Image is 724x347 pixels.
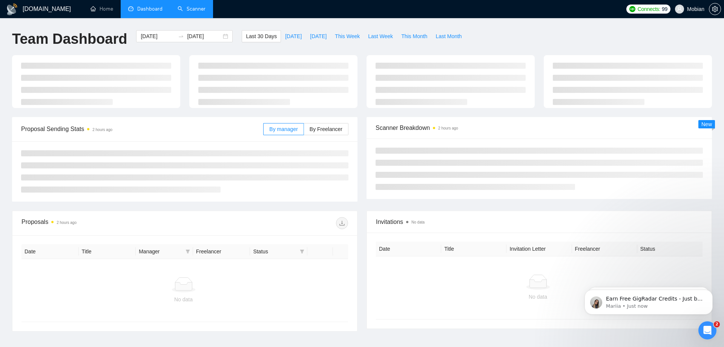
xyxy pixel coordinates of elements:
th: Status [637,242,703,256]
img: logo [6,3,18,15]
div: No data [382,293,694,301]
th: Date [21,244,79,259]
span: setting [709,6,721,12]
th: Title [441,242,506,256]
span: [DATE] [310,32,327,40]
span: [DATE] [285,32,302,40]
th: Freelancer [193,244,250,259]
span: swap-right [178,33,184,39]
span: Manager [139,247,183,256]
button: Last Month [431,30,466,42]
span: filter [184,246,192,257]
button: Last Week [364,30,397,42]
span: Dashboard [137,6,163,12]
span: Last Week [368,32,393,40]
span: New [701,121,712,127]
span: 2 [714,321,720,327]
button: This Week [331,30,364,42]
span: By manager [269,126,298,132]
a: searchScanner [178,6,206,12]
span: By Freelancer [310,126,342,132]
span: 99 [662,5,667,13]
img: upwork-logo.png [629,6,635,12]
span: Last 30 Days [246,32,277,40]
th: Date [376,242,441,256]
a: setting [709,6,721,12]
span: user [677,6,682,12]
span: Invitations [376,217,703,227]
button: This Month [397,30,431,42]
span: No data [411,220,425,224]
button: [DATE] [281,30,306,42]
span: filter [298,246,306,257]
span: Proposal Sending Stats [21,124,263,134]
time: 2 hours ago [92,128,112,132]
iframe: Intercom notifications message [573,274,724,327]
a: homeHome [90,6,113,12]
time: 2 hours ago [57,221,77,225]
span: Scanner Breakdown [376,123,703,133]
span: Status [253,247,297,256]
th: Title [79,244,136,259]
th: Manager [136,244,193,259]
div: No data [28,295,339,304]
h1: Team Dashboard [12,30,127,48]
iframe: Intercom live chat [698,321,716,339]
span: This Month [401,32,427,40]
button: [DATE] [306,30,331,42]
span: Connects: [638,5,660,13]
time: 2 hours ago [438,126,458,130]
button: Last 30 Days [242,30,281,42]
div: Proposals [21,217,185,229]
button: setting [709,3,721,15]
span: filter [300,249,304,254]
th: Invitation Letter [506,242,572,256]
span: dashboard [128,6,133,11]
input: Start date [141,32,175,40]
input: End date [187,32,221,40]
span: Last Month [436,32,462,40]
span: This Week [335,32,360,40]
span: to [178,33,184,39]
span: filter [186,249,190,254]
th: Freelancer [572,242,637,256]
